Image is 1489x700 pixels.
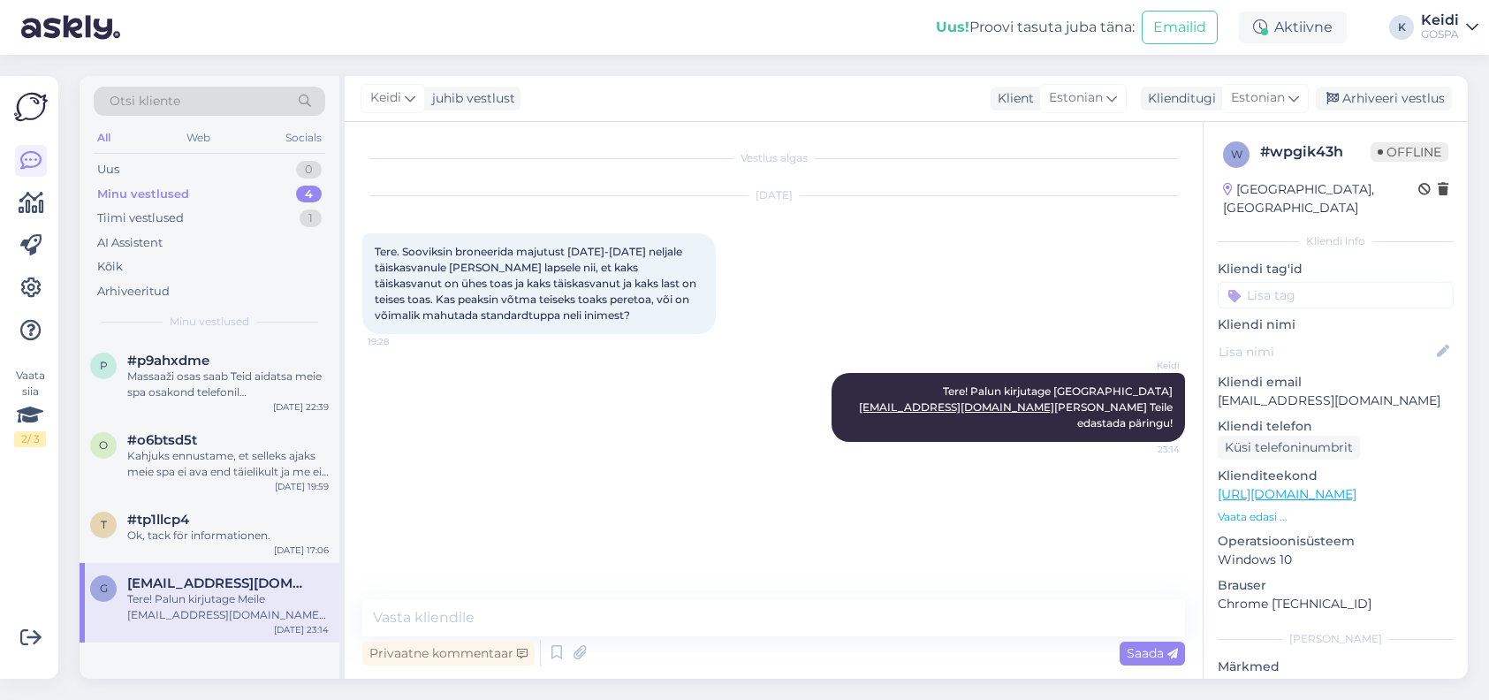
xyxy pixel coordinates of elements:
[375,245,699,322] span: Tere. Sooviksin broneerida majutust [DATE]-[DATE] neljale täiskasvanule [PERSON_NAME] lapsele nii...
[1218,658,1454,676] p: Märkmed
[127,528,329,544] div: Ok, tack för informationen.
[362,642,535,666] div: Privaatne kommentaar
[274,623,329,636] div: [DATE] 23:14
[1218,486,1356,502] a: [URL][DOMAIN_NAME]
[101,518,107,531] span: t
[100,359,108,372] span: p
[362,150,1185,166] div: Vestlus algas
[1049,88,1103,108] span: Estonian
[1218,532,1454,551] p: Operatsioonisüsteem
[1218,436,1360,460] div: Küsi telefoninumbrit
[1218,233,1454,249] div: Kliendi info
[296,161,322,179] div: 0
[110,92,180,110] span: Otsi kliente
[296,186,322,203] div: 4
[1421,13,1478,42] a: KeidiGOSPA
[1141,89,1216,108] div: Klienditugi
[1218,373,1454,392] p: Kliendi email
[370,88,401,108] span: Keidi
[97,209,184,227] div: Tiimi vestlused
[127,575,311,591] span: gailetamme@gmail.com
[100,582,108,595] span: g
[1218,576,1454,595] p: Brauser
[127,448,329,480] div: Kahjuks ennustame, et selleks ajaks meie spa ei ava end täielikult ja me ei saa väljast pool maja...
[425,89,515,108] div: juhib vestlust
[127,512,189,528] span: #tp1llcp4
[1142,11,1218,44] button: Emailid
[1218,260,1454,278] p: Kliendi tag'id
[300,209,322,227] div: 1
[1389,15,1414,40] div: K
[282,126,325,149] div: Socials
[1113,443,1180,456] span: 23:14
[1260,141,1371,163] div: # wpgik43h
[127,369,329,400] div: Massaaži osas saab Teid aidatsa meie spa osakond telefonil [PHONE_NUMBER] või neile kirjutades [E...
[183,126,214,149] div: Web
[859,400,1054,414] a: [EMAIL_ADDRESS][DOMAIN_NAME]
[97,283,170,301] div: Arhiveeritud
[1231,88,1285,108] span: Estonian
[1421,13,1459,27] div: Keidi
[14,431,46,447] div: 2 / 3
[1113,359,1180,372] span: Keidi
[14,90,48,124] img: Askly Logo
[368,335,434,348] span: 19:28
[1218,282,1454,308] input: Lisa tag
[97,161,119,179] div: Uus
[1218,631,1454,647] div: [PERSON_NAME]
[991,89,1034,108] div: Klient
[170,314,249,330] span: Minu vestlused
[1223,180,1418,217] div: [GEOGRAPHIC_DATA], [GEOGRAPHIC_DATA]
[94,126,114,149] div: All
[127,353,209,369] span: #p9ahxdme
[1231,148,1242,161] span: w
[362,187,1185,203] div: [DATE]
[127,432,197,448] span: #o6btsd5t
[1218,417,1454,436] p: Kliendi telefon
[1371,142,1448,162] span: Offline
[936,19,969,35] b: Uus!
[1239,11,1347,43] div: Aktiivne
[1219,342,1433,361] input: Lisa nimi
[1421,27,1459,42] div: GOSPA
[1316,87,1452,110] div: Arhiveeri vestlus
[1218,392,1454,410] p: [EMAIL_ADDRESS][DOMAIN_NAME]
[99,438,108,452] span: o
[273,400,329,414] div: [DATE] 22:39
[859,384,1175,430] span: Tere! Palun kirjutage [GEOGRAPHIC_DATA] [PERSON_NAME] Teile edastada päringu!
[1218,551,1454,569] p: Windows 10
[97,234,163,252] div: AI Assistent
[14,368,46,447] div: Vaata siia
[97,258,123,276] div: Kõik
[1218,316,1454,334] p: Kliendi nimi
[936,17,1135,38] div: Proovi tasuta juba täna:
[275,480,329,493] div: [DATE] 19:59
[97,186,189,203] div: Minu vestlused
[1127,645,1178,661] span: Saada
[274,544,329,557] div: [DATE] 17:06
[1218,467,1454,485] p: Klienditeekond
[1218,509,1454,525] p: Vaata edasi ...
[1218,595,1454,613] p: Chrome [TECHNICAL_ID]
[127,591,329,623] div: Tere! Palun kirjutage Meile [EMAIL_ADDRESS][DOMAIN_NAME] [PERSON_NAME] Teile edastada päringu!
